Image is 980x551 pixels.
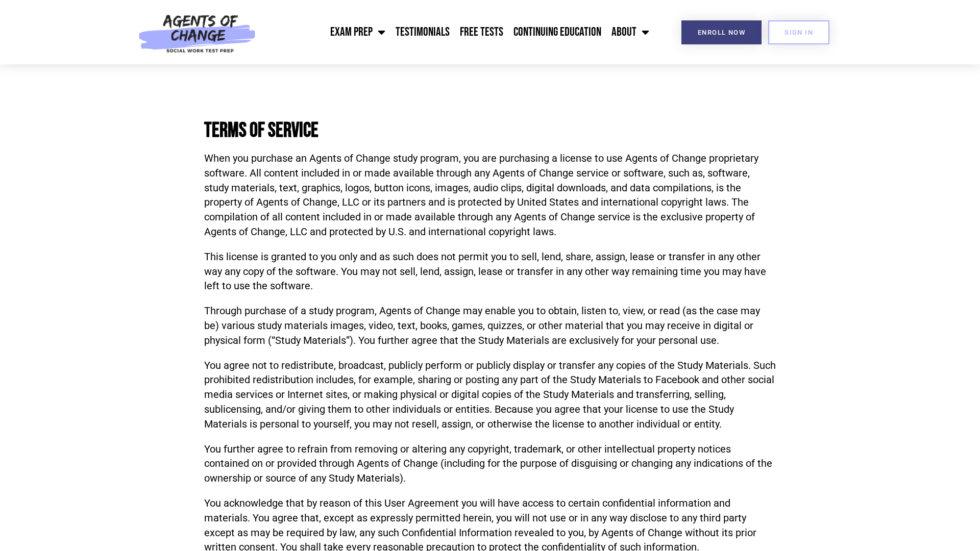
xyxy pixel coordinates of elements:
[204,358,776,432] p: You agree not to redistribute, broadcast, publicly perform or publicly display or transfer any co...
[768,20,829,44] a: SIGN IN
[204,151,776,239] p: When you purchase an Agents of Change study program, you are purchasing a license to use Agents o...
[261,19,654,45] nav: Menu
[325,19,390,45] a: Exam Prep
[455,19,508,45] a: Free Tests
[204,249,776,293] p: This license is granted to you only and as such does not permit you to sell, lend, share, assign,...
[204,442,776,486] p: You further agree to refrain from removing or altering any copyright, trademark, or other intelle...
[390,19,455,45] a: Testimonials
[698,29,745,36] span: Enroll Now
[508,19,606,45] a: Continuing Education
[681,20,762,44] a: Enroll Now
[606,19,654,45] a: About
[204,120,776,141] h2: Terms of Service
[785,29,813,36] span: SIGN IN
[204,304,776,347] p: Through purchase of a study program, Agents of Change may enable you to obtain, listen to, view, ...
